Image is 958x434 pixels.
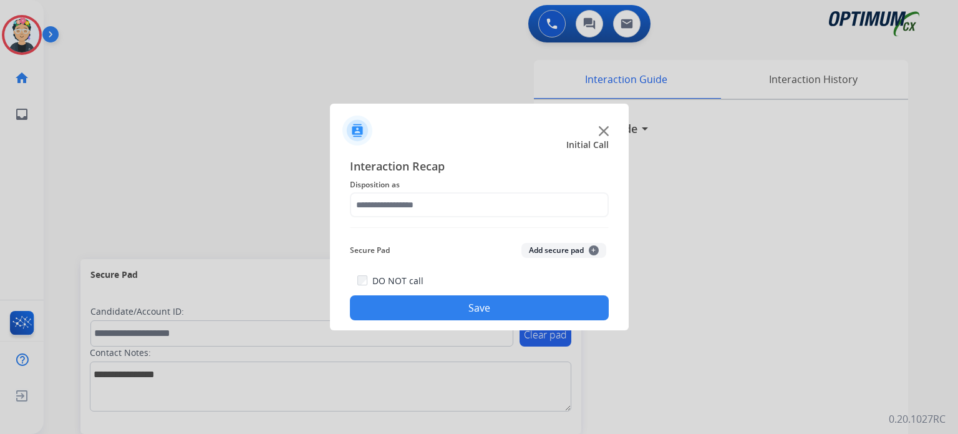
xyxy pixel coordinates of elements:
[889,412,946,427] p: 0.20.1027RC
[521,243,606,258] button: Add secure pad+
[350,157,609,177] span: Interaction Recap
[589,245,599,255] span: +
[350,243,390,258] span: Secure Pad
[566,139,609,151] span: Initial Call
[372,275,423,287] label: DO NOT call
[350,177,609,192] span: Disposition as
[342,116,372,145] img: contactIcon
[350,295,609,320] button: Save
[350,227,609,228] img: contact-recap-line.svg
